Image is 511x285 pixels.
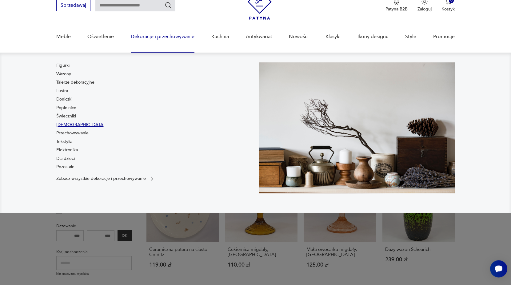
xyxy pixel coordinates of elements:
a: Nowości [289,25,309,49]
a: Meble [56,25,71,49]
a: Doniczki [56,97,72,103]
a: Kuchnia [211,25,229,49]
a: Sprzedawaj [56,4,90,8]
a: Popielnice [56,105,76,111]
a: Klasyki [325,25,341,49]
a: [DEMOGRAPHIC_DATA] [56,122,105,128]
a: Zobacz wszystkie dekoracje i przechowywanie [56,176,155,182]
a: Ikony designu [357,25,389,49]
img: cfa44e985ea346226f89ee8969f25989.jpg [259,63,455,194]
a: Elektronika [56,147,78,153]
p: Zaloguj [417,6,432,12]
a: Figurki [56,63,70,69]
a: Oświetlenie [87,25,114,49]
a: Style [405,25,416,49]
a: Świeczniki [56,113,76,120]
p: Koszyk [441,6,455,12]
a: Talerze dekoracyjne [56,80,94,86]
a: Antykwariat [246,25,272,49]
a: Lustra [56,88,68,94]
a: Dla dzieci [56,156,75,162]
a: Tekstylia [56,139,72,145]
a: Wazony [56,71,71,77]
button: Szukaj [165,2,172,9]
p: Patyna B2B [385,6,408,12]
a: Przechowywanie [56,130,89,137]
a: Dekoracje i przechowywanie [131,25,194,49]
a: Promocje [433,25,455,49]
iframe: Smartsupp widget button [490,260,507,278]
p: Zobacz wszystkie dekoracje i przechowywanie [56,177,146,181]
a: Pozostałe [56,164,74,170]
